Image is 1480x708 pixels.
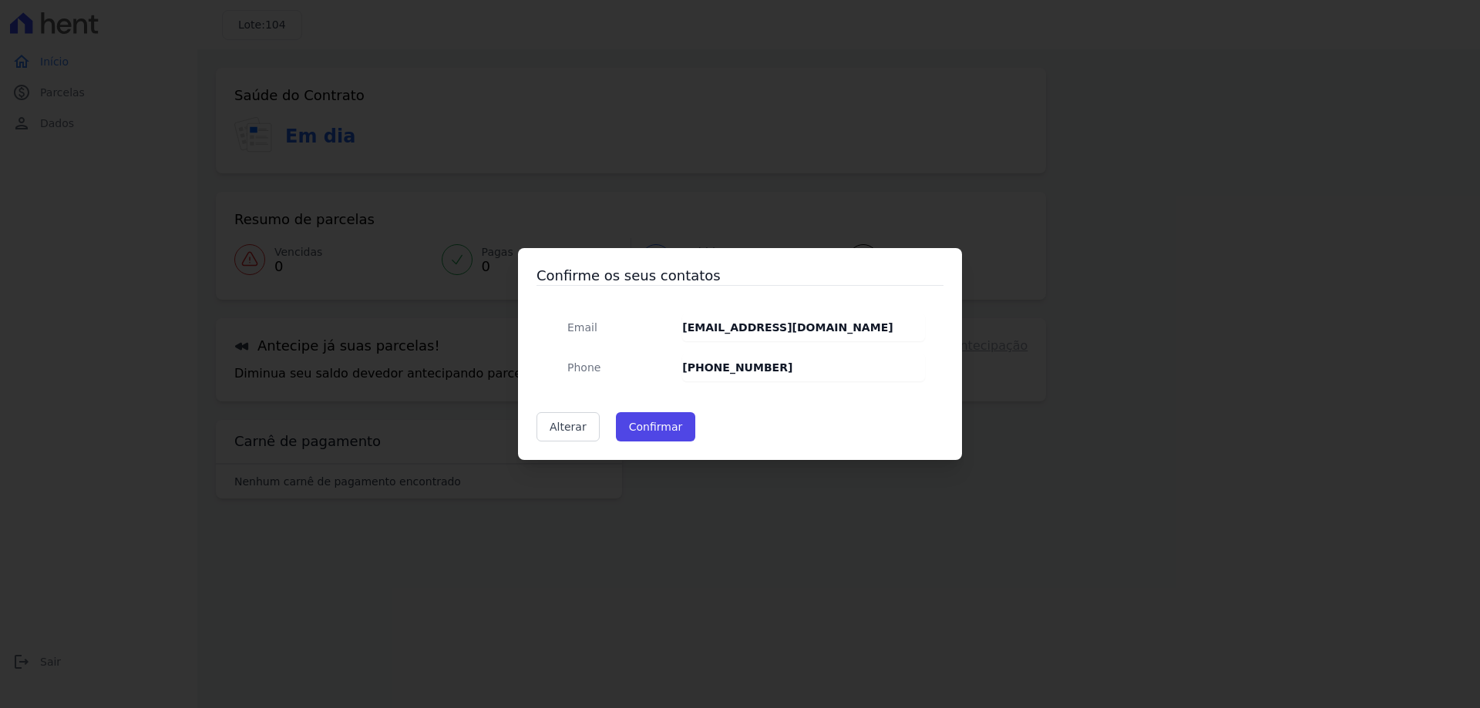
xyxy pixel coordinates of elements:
[567,361,600,374] span: translation missing: pt-BR.public.contracts.modal.confirmation.phone
[536,412,600,441] a: Alterar
[682,361,792,374] strong: [PHONE_NUMBER]
[682,321,893,334] strong: [EMAIL_ADDRESS][DOMAIN_NAME]
[536,267,943,285] h3: Confirme os seus contatos
[567,321,597,334] span: translation missing: pt-BR.public.contracts.modal.confirmation.email
[616,412,696,441] button: Confirmar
